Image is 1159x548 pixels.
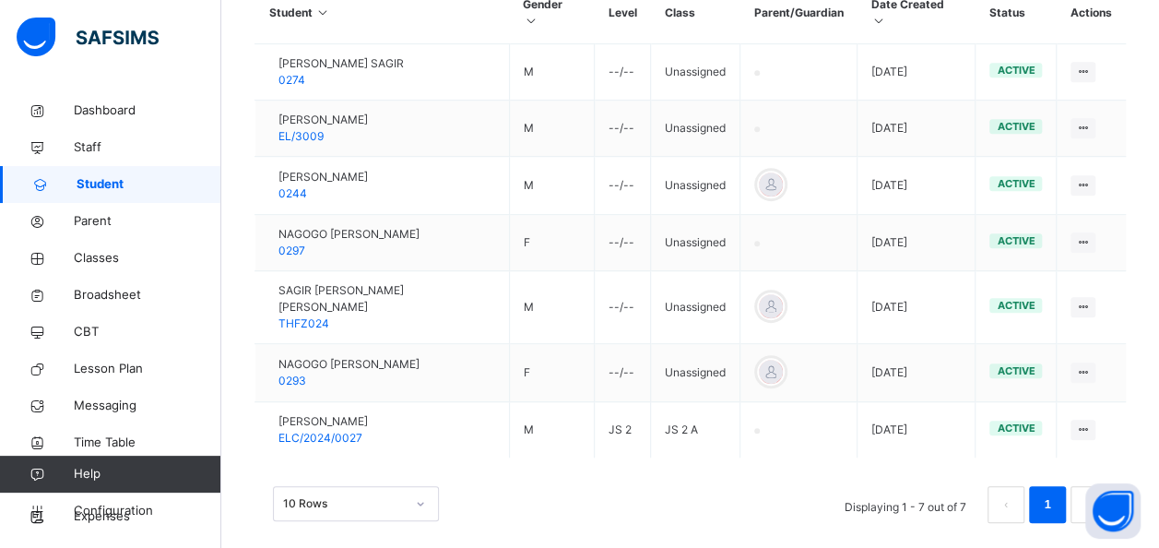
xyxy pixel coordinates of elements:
span: EL/3009 [278,129,324,143]
i: Sort in Ascending Order [315,6,331,19]
td: F [509,215,595,271]
span: Dashboard [74,101,221,120]
td: --/-- [595,44,651,101]
td: --/-- [595,101,651,157]
span: active [997,234,1035,247]
span: SAGIR [PERSON_NAME] [PERSON_NAME] [278,282,495,316]
td: --/-- [595,215,651,271]
td: M [509,157,595,215]
i: Sort in Ascending Order [871,14,887,28]
td: Unassigned [651,344,740,402]
span: NAGOGO [PERSON_NAME] [278,226,420,243]
span: Staff [74,138,221,157]
td: --/-- [595,344,651,402]
td: M [509,101,595,157]
button: next page [1070,486,1107,523]
li: Displaying 1 - 7 out of 7 [831,486,980,523]
td: [DATE] [857,44,976,101]
td: --/-- [595,157,651,215]
td: Unassigned [651,44,740,101]
td: [DATE] [857,402,976,459]
span: Broadsheet [74,286,221,304]
span: Parent [74,212,221,231]
i: Sort in Ascending Order [523,14,538,28]
span: active [997,64,1035,77]
td: JS 2 [595,402,651,459]
td: Unassigned [651,157,740,215]
span: Student [77,175,221,194]
span: [PERSON_NAME] SAGIR [278,55,404,72]
td: [DATE] [857,344,976,402]
span: active [997,299,1035,312]
span: THFZ024 [278,316,329,330]
span: Lesson Plan [74,360,221,378]
td: --/-- [595,271,651,344]
td: M [509,44,595,101]
span: 0244 [278,186,307,200]
td: Unassigned [651,271,740,344]
td: M [509,402,595,459]
td: [DATE] [857,215,976,271]
span: CBT [74,323,221,341]
span: Messaging [74,397,221,415]
a: 1 [1038,493,1056,517]
td: [DATE] [857,101,976,157]
td: [DATE] [857,271,976,344]
span: active [997,422,1035,435]
td: F [509,344,595,402]
td: [DATE] [857,157,976,215]
td: Unassigned [651,101,740,157]
span: 0274 [278,73,305,87]
span: 0293 [278,374,306,387]
span: [PERSON_NAME] [278,169,368,185]
button: Open asap [1085,483,1141,539]
span: Configuration [74,502,220,520]
td: Unassigned [651,215,740,271]
img: safsims [17,18,159,56]
button: prev page [988,486,1024,523]
span: Time Table [74,434,221,452]
span: active [997,364,1035,377]
span: Help [74,465,220,483]
span: Classes [74,249,221,268]
span: [PERSON_NAME] [278,413,368,430]
td: M [509,271,595,344]
span: NAGOGO [PERSON_NAME] [278,356,420,373]
span: active [997,120,1035,133]
li: 下一页 [1070,486,1107,523]
td: JS 2 A [651,402,740,459]
span: [PERSON_NAME] [278,112,368,128]
span: active [997,177,1035,190]
span: ELC/2024/0027 [278,431,362,445]
span: 0297 [278,244,305,257]
li: 1 [1029,486,1066,523]
li: 上一页 [988,486,1024,523]
div: 10 Rows [283,495,405,512]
